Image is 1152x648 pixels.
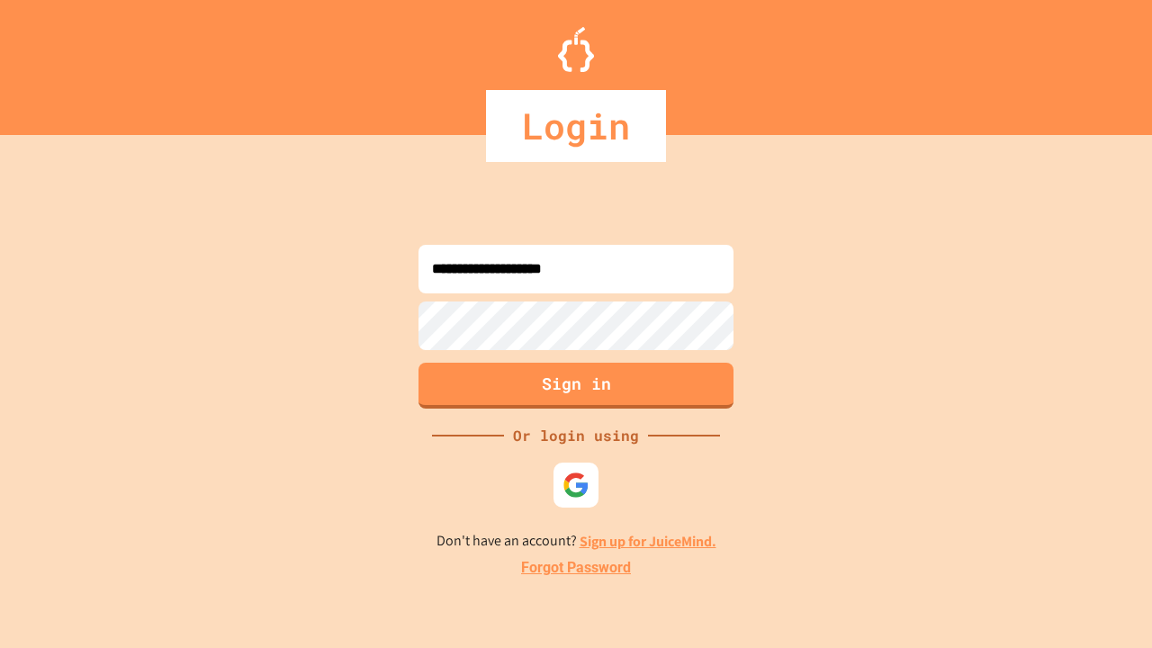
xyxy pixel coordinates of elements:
div: Or login using [504,425,648,446]
div: Login [486,90,666,162]
a: Forgot Password [521,557,631,579]
img: google-icon.svg [562,472,589,499]
button: Sign in [418,363,733,409]
a: Sign up for JuiceMind. [580,532,716,551]
p: Don't have an account? [436,530,716,553]
img: Logo.svg [558,27,594,72]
